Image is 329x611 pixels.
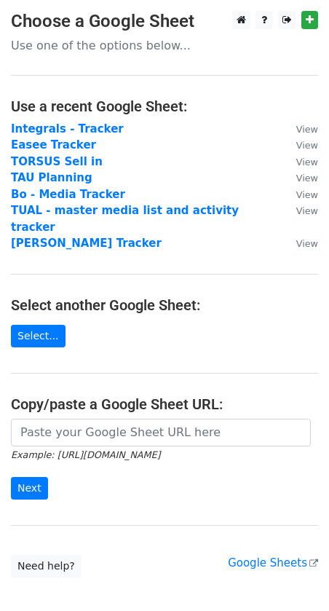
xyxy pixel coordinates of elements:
[11,122,124,135] a: Integrals - Tracker
[11,138,96,151] a: Easee Tracker
[282,122,318,135] a: View
[282,138,318,151] a: View
[11,555,82,578] a: Need help?
[282,155,318,168] a: View
[296,189,318,200] small: View
[11,204,239,234] a: TUAL - master media list and activity tracker
[11,155,103,168] a: TORSUS Sell in
[11,296,318,314] h4: Select another Google Sheet:
[11,419,311,446] input: Paste your Google Sheet URL here
[282,171,318,184] a: View
[11,325,66,347] a: Select...
[11,171,92,184] a: TAU Planning
[11,98,318,115] h4: Use a recent Google Sheet:
[11,477,48,500] input: Next
[296,205,318,216] small: View
[296,140,318,151] small: View
[296,124,318,135] small: View
[11,188,125,201] a: Bo - Media Tracker
[282,188,318,201] a: View
[282,204,318,217] a: View
[11,237,162,250] a: [PERSON_NAME] Tracker
[11,11,318,32] h3: Choose a Google Sheet
[296,157,318,167] small: View
[296,173,318,184] small: View
[282,237,318,250] a: View
[11,449,160,460] small: Example: [URL][DOMAIN_NAME]
[296,238,318,249] small: View
[11,395,318,413] h4: Copy/paste a Google Sheet URL:
[11,38,318,53] p: Use one of the options below...
[228,556,318,569] a: Google Sheets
